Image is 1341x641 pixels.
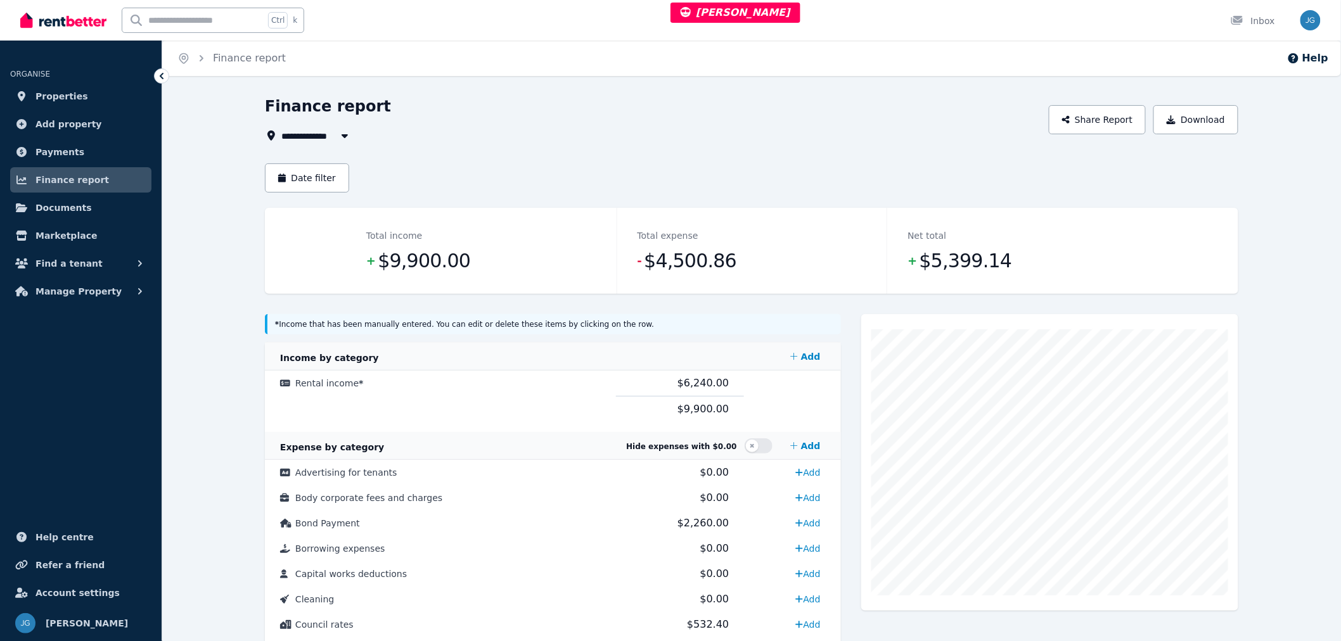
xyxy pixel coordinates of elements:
nav: Breadcrumb [162,41,301,76]
span: $9,900.00 [677,403,729,415]
a: Documents [10,195,151,220]
a: Add [790,564,825,584]
span: ORGANISE [10,70,50,79]
img: RentBetter [20,11,106,30]
span: Payments [35,144,84,160]
span: Finance report [35,172,109,187]
span: Documents [35,200,92,215]
span: $5,399.14 [920,248,1012,274]
a: Properties [10,84,151,109]
small: Income that has been manually entered. You can edit or delete these items by clicking on the row. [275,320,654,329]
span: Ctrl [268,12,288,29]
span: Properties [35,89,88,104]
a: Add [790,462,825,483]
span: [PERSON_NAME] [681,6,790,18]
a: Add [790,589,825,609]
a: Add [785,344,826,369]
button: Date filter [265,163,349,193]
span: [PERSON_NAME] [46,616,128,631]
a: Finance report [213,52,286,64]
span: Help centre [35,530,94,545]
span: Council rates [295,619,354,630]
img: Jeremy Goldschmidt [15,613,35,633]
button: Download [1153,105,1238,134]
span: Borrowing expenses [295,543,385,554]
button: Share Report [1049,105,1146,134]
span: $0.00 [700,593,729,605]
span: Cleaning [295,594,334,604]
dt: Total income [366,228,422,243]
span: Expense by category [280,442,384,452]
dt: Net total [908,228,946,243]
a: Finance report [10,167,151,193]
a: Refer a friend [10,552,151,578]
span: Advertising for tenants [295,467,397,478]
span: + [366,252,375,270]
span: $0.00 [700,492,729,504]
a: Marketplace [10,223,151,248]
img: Jeremy Goldschmidt [1300,10,1321,30]
span: Rental income [295,378,364,388]
span: Find a tenant [35,256,103,271]
span: Hide expenses with $0.00 [626,442,736,451]
span: Bond Payment [295,518,360,528]
span: $2,260.00 [677,517,729,529]
span: Income by category [280,353,379,363]
a: Payments [10,139,151,165]
button: Find a tenant [10,251,151,276]
span: - [638,252,642,270]
a: Account settings [10,580,151,606]
a: Add [790,538,825,559]
dt: Total expense [638,228,698,243]
button: Manage Property [10,279,151,304]
span: Account settings [35,585,120,600]
span: k [293,15,297,25]
button: Help [1287,51,1328,66]
span: $532.40 [687,618,729,630]
a: Add [790,614,825,635]
a: Help centre [10,524,151,550]
span: Manage Property [35,284,122,299]
a: Add [785,433,826,459]
span: $9,900.00 [378,248,470,274]
span: Add property [35,117,102,132]
a: Add [790,488,825,508]
h1: Finance report [265,96,391,117]
span: $4,500.86 [644,248,736,274]
span: + [908,252,916,270]
span: Capital works deductions [295,569,407,579]
span: $0.00 [700,466,729,478]
a: Add property [10,111,151,137]
span: $0.00 [700,568,729,580]
span: $6,240.00 [677,377,729,389]
a: Add [790,513,825,533]
span: Body corporate fees and charges [295,493,442,503]
span: Refer a friend [35,557,105,573]
span: Marketplace [35,228,97,243]
span: $0.00 [700,542,729,554]
div: Inbox [1231,15,1275,27]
